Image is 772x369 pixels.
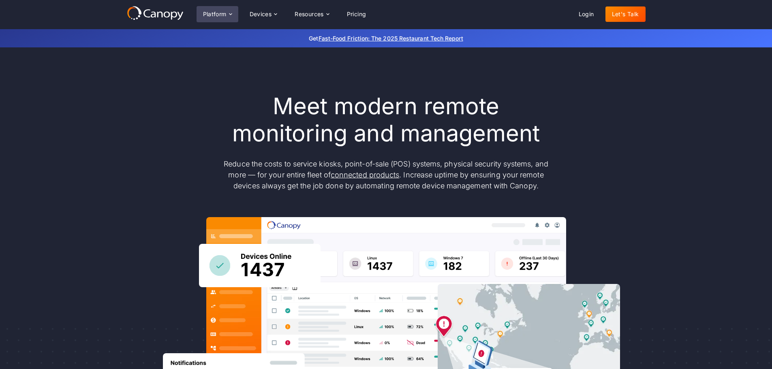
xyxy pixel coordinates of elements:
p: Reduce the costs to service kiosks, point-of-sale (POS) systems, physical security systems, and m... [216,158,556,191]
div: Resources [288,6,335,22]
p: Get [188,34,585,43]
a: Let's Talk [605,6,646,22]
img: Canopy sees how many devices are online [199,244,321,287]
div: Resources [295,11,324,17]
div: Platform [203,11,227,17]
a: Fast-Food Friction: The 2025 Restaurant Tech Report [319,35,463,42]
a: Login [572,6,601,22]
a: connected products [331,171,399,179]
div: Devices [250,11,272,17]
a: Pricing [340,6,373,22]
h1: Meet modern remote monitoring and management [216,93,556,147]
div: Devices [243,6,284,22]
div: Platform [197,6,238,22]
